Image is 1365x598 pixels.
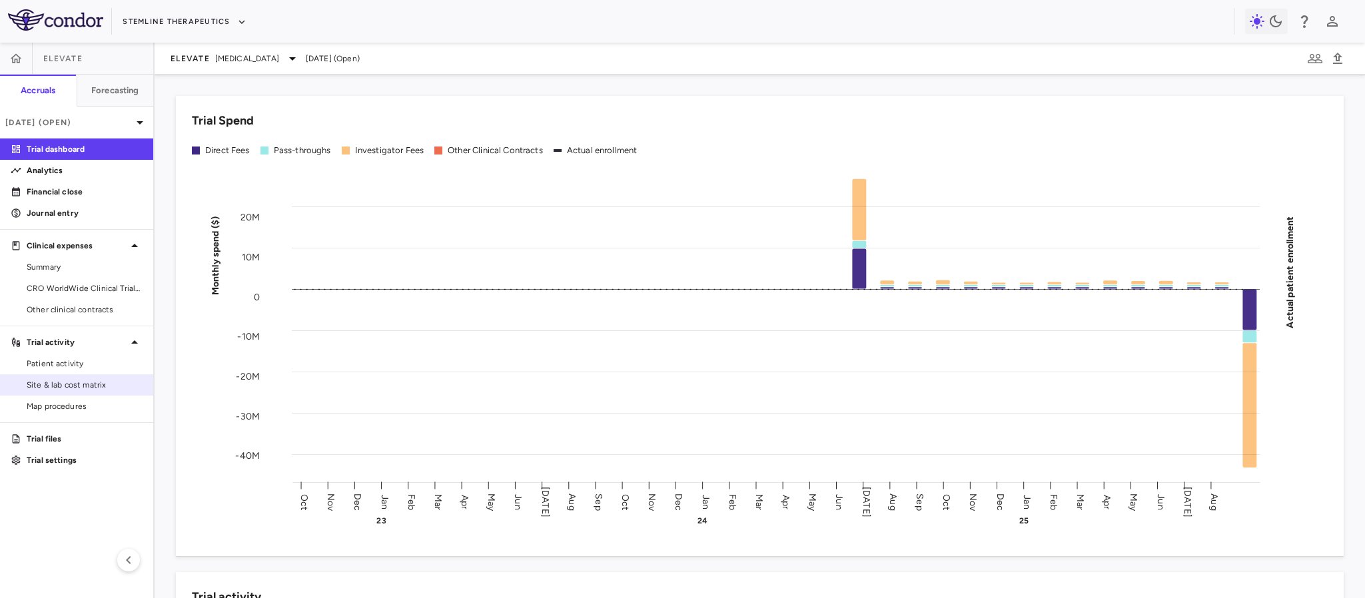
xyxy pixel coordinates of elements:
[1284,216,1296,328] tspan: Actual patient enrollment
[833,494,845,509] text: Jun
[780,494,791,509] text: Apr
[27,282,143,294] span: CRO WorldWide Clinical Trials, Inc.
[567,145,638,156] div: Actual enrollment
[512,494,524,509] text: Jun
[807,493,818,511] text: May
[566,493,578,510] text: Aug
[1128,493,1139,511] text: May
[27,304,143,316] span: Other clinical contracts
[379,494,390,509] text: Jan
[1155,494,1166,509] text: Jun
[242,252,260,263] tspan: 10M
[486,493,497,511] text: May
[352,493,363,510] text: Dec
[27,207,143,219] p: Journal entry
[210,216,221,295] tspan: Monthly spend ($)
[325,493,336,511] text: Nov
[1101,494,1113,509] text: Apr
[1048,493,1059,509] text: Feb
[91,85,139,97] h6: Forecasting
[593,493,604,510] text: Sep
[646,493,658,511] text: Nov
[192,112,254,130] h6: Trial Spend
[274,145,331,156] div: Pass-throughs
[123,11,246,33] button: Stemline Therapeutics
[448,145,543,156] div: Other Clinical Contracts
[376,516,386,525] text: 23
[432,493,444,509] text: Mar
[171,53,210,64] span: ELEVATE
[697,516,707,525] text: 24
[8,9,103,31] img: logo-full-SnFGN8VE.png
[459,494,470,509] text: Apr
[673,493,684,510] text: Dec
[237,331,260,342] tspan: -10M
[254,291,260,302] tspan: 0
[27,261,143,273] span: Summary
[753,493,765,509] text: Mar
[540,487,551,517] text: [DATE]
[27,454,143,466] p: Trial settings
[235,450,260,461] tspan: -40M
[236,410,260,422] tspan: -30M
[27,143,143,155] p: Trial dashboard
[306,53,360,65] span: [DATE] (Open)
[967,493,979,511] text: Nov
[27,336,127,348] p: Trial activity
[1021,494,1033,509] text: Jan
[27,186,143,198] p: Financial close
[700,494,711,509] text: Jan
[5,117,132,129] p: [DATE] (Open)
[355,145,424,156] div: Investigator Fees
[995,493,1006,510] text: Dec
[21,85,55,97] h6: Accruals
[1075,493,1086,509] text: Mar
[620,493,631,509] text: Oct
[406,493,417,509] text: Feb
[215,53,279,65] span: [MEDICAL_DATA]
[27,358,143,370] span: Patient activity
[240,212,260,223] tspan: 20M
[27,400,143,412] span: Map procedures
[298,493,310,509] text: Oct
[727,493,738,509] text: Feb
[887,493,899,510] text: Aug
[27,433,143,445] p: Trial files
[1019,516,1029,525] text: 25
[27,240,127,252] p: Clinical expenses
[941,493,952,509] text: Oct
[914,493,925,510] text: Sep
[236,370,260,382] tspan: -20M
[1182,487,1193,517] text: [DATE]
[861,487,872,517] text: [DATE]
[205,145,250,156] div: Direct Fees
[27,379,143,391] span: Site & lab cost matrix
[1208,493,1220,510] text: Aug
[43,53,83,64] span: ELEVATE
[27,164,143,176] p: Analytics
